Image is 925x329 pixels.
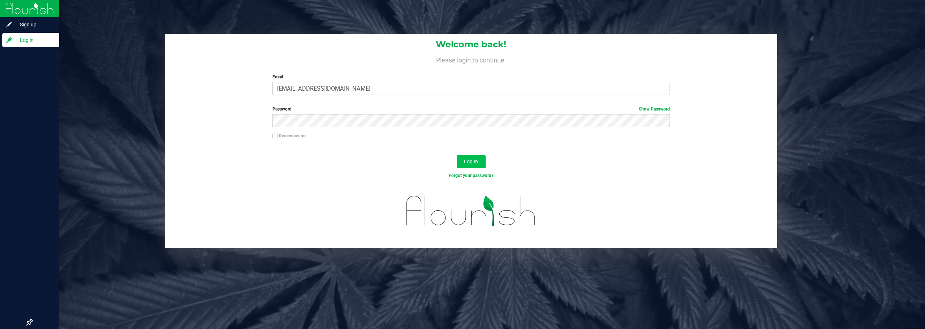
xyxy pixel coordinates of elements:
span: Log in [13,36,56,44]
a: Show Password [639,107,670,112]
h4: Please login to continue. [165,55,778,64]
h1: Welcome back! [165,40,778,49]
img: flourish_logo.svg [395,186,548,235]
label: Email [272,74,670,80]
label: Remember me [272,133,306,139]
span: Log In [464,159,478,164]
span: Password [272,107,292,112]
a: Forgot your password? [449,173,494,178]
inline-svg: Log in [5,36,13,44]
input: Remember me [272,134,277,139]
button: Log In [457,155,486,168]
span: Sign up [13,20,56,29]
inline-svg: Sign up [5,21,13,28]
